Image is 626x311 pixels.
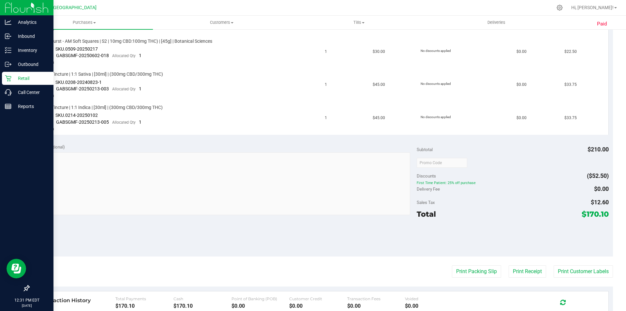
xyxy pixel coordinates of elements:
div: Transaction Fees [347,296,405,301]
span: Delivery Fee [417,186,440,192]
span: SKU.0208-20240823-1 [55,80,102,85]
inline-svg: Inbound [5,33,11,39]
span: Customers [153,20,290,25]
span: $33.75 [564,82,577,88]
span: Tills [291,20,427,25]
div: $170.10 [115,303,173,309]
inline-svg: Call Center [5,89,11,96]
a: Deliveries [428,16,565,29]
span: $170.10 [582,210,609,219]
span: ($52.50) [587,172,609,179]
span: PSW.5-[GEOGRAPHIC_DATA] [37,5,97,10]
span: GABSGMF-20250213-003 [56,86,109,91]
p: Call Center [11,88,51,96]
span: Allocated Qty [112,54,136,58]
span: Discounts [417,170,436,182]
div: $0.00 [289,303,347,309]
div: Total Payments [115,296,173,301]
span: Citrus Burst - AM Soft Squares | S2 | 10mg CBD:100mg THC) | [45g] | Botanical Sciences [37,38,212,44]
span: Allocated Qty [112,120,136,125]
p: [DATE] [3,303,51,308]
span: Total [417,210,436,219]
div: Customer Credit [289,296,347,301]
span: 1 [139,86,142,91]
span: $30.00 [373,49,385,55]
span: 1 [325,49,327,55]
span: Relief | Tincture | 1:1 Sativa | [30ml] | (300mg CBD/300mg THC) [37,71,163,77]
span: 1 [325,82,327,88]
span: Deliveries [479,20,514,25]
span: Subtotal [417,147,433,152]
span: $0.00 [516,115,527,121]
span: Hi, [PERSON_NAME]! [571,5,614,10]
p: Inventory [11,46,51,54]
p: Analytics [11,18,51,26]
span: $0.00 [594,185,609,192]
button: Print Receipt [509,265,546,278]
p: 12:31 PM EDT [3,297,51,303]
span: No discounts applied [421,115,451,119]
div: $170.10 [173,303,231,309]
div: Cash [173,296,231,301]
div: $0.00 [231,303,290,309]
p: Outbound [11,60,51,68]
button: Print Packing Slip [452,265,501,278]
span: $0.00 [516,82,527,88]
span: $45.00 [373,82,385,88]
a: Tills [290,16,427,29]
span: $12.60 [591,199,609,206]
span: SKU.0214-20250102 [55,113,98,118]
span: $22.50 [564,49,577,55]
span: $45.00 [373,115,385,121]
span: Paid [597,20,607,28]
button: Print Customer Labels [554,265,613,278]
inline-svg: Analytics [5,19,11,25]
span: SKU.0509-20250217 [55,46,98,52]
span: 1 [325,115,327,121]
span: Relief | Tincture | 1:1 Indica | [30ml] | (300mg CBD/300mg THC) [37,104,163,111]
inline-svg: Inventory [5,47,11,54]
span: GABSGMF-20250602-018 [56,53,109,58]
span: $0.00 [516,49,527,55]
span: Allocated Qty [112,87,136,91]
span: 1 [139,119,142,125]
div: $0.00 [347,303,405,309]
inline-svg: Retail [5,75,11,82]
div: Manage settings [556,5,564,11]
a: Purchases [16,16,153,29]
div: Point of Banking (POB) [231,296,290,301]
p: Inbound [11,32,51,40]
div: Voided [405,296,463,301]
p: Reports [11,102,51,110]
iframe: Resource center [7,259,26,278]
span: 1 [139,53,142,58]
span: $33.75 [564,115,577,121]
input: Promo Code [417,158,467,168]
span: First Time Patient: 25% off purchase [417,181,608,185]
inline-svg: Reports [5,103,11,110]
span: No discounts applied [421,49,451,53]
span: No discounts applied [421,82,451,86]
span: $210.00 [588,146,609,153]
span: Sales Tax [417,200,435,205]
span: Purchases [16,20,153,25]
span: GABSGMF-20250213-005 [56,119,109,125]
p: Retail [11,74,51,82]
div: $0.00 [405,303,463,309]
inline-svg: Outbound [5,61,11,68]
a: Customers [153,16,290,29]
